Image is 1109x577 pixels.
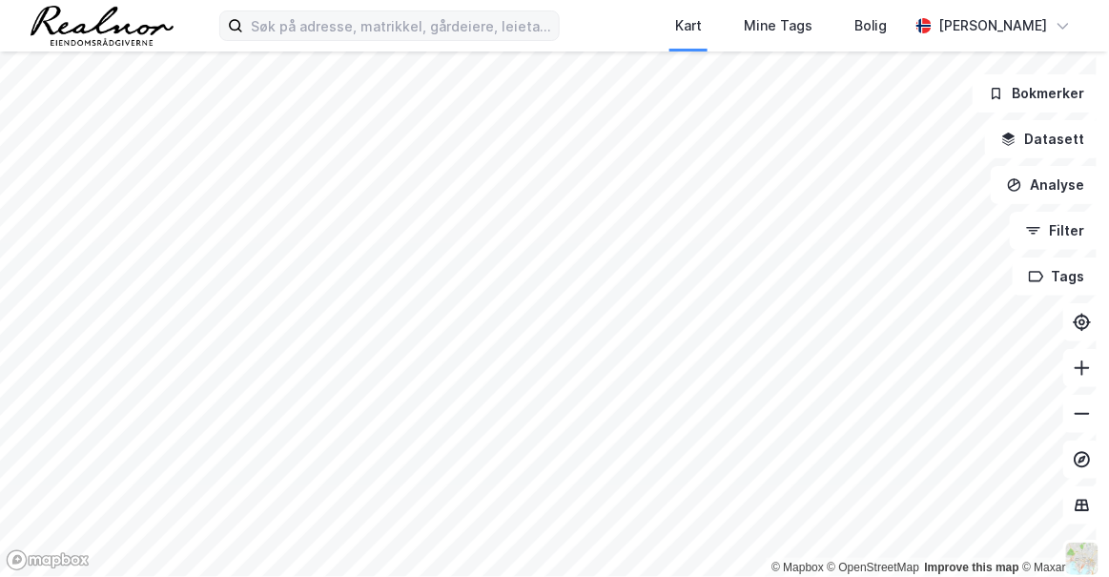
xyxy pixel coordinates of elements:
[675,14,702,37] div: Kart
[985,120,1101,158] button: Datasett
[1013,258,1101,296] button: Tags
[828,561,920,574] a: OpenStreetMap
[243,11,559,40] input: Søk på adresse, matrikkel, gårdeiere, leietakere eller personer
[1010,212,1101,250] button: Filter
[744,14,812,37] div: Mine Tags
[925,561,1019,574] a: Improve this map
[973,74,1101,113] button: Bokmerker
[1014,485,1109,577] div: Kontrollprogram for chat
[939,14,1048,37] div: [PERSON_NAME]
[771,561,824,574] a: Mapbox
[6,549,90,571] a: Mapbox homepage
[854,14,888,37] div: Bolig
[1014,485,1109,577] iframe: Chat Widget
[31,6,174,46] img: realnor-logo.934646d98de889bb5806.png
[991,166,1101,204] button: Analyse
